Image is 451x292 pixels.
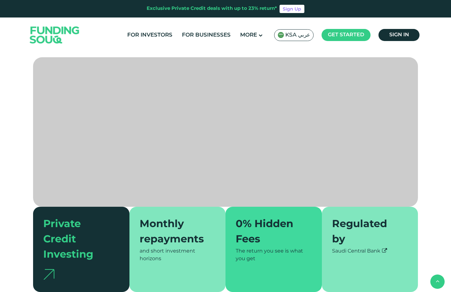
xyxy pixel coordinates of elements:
[236,217,304,247] div: 0% Hidden Fees
[147,5,277,12] div: Exclusive Private Credit deals with up to 23% return*
[430,275,445,289] button: back
[332,247,408,255] div: Saudi Central Bank
[240,32,257,38] span: More
[332,217,400,247] div: Regulated by
[126,30,174,40] a: For Investors
[43,269,54,280] img: arrow
[280,5,304,13] a: Sign Up
[328,32,364,37] span: Get started
[389,32,409,37] span: Sign in
[378,29,420,41] a: Sign in
[140,217,208,247] div: Monthly repayments
[24,19,86,51] img: Logo
[43,217,112,263] div: Private Credit Investing
[180,30,232,40] a: For Businesses
[285,31,310,39] span: KSA عربي
[278,32,284,38] img: SA Flag
[140,247,216,263] div: and short investment horizons
[236,247,312,263] div: The return you see is what you get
